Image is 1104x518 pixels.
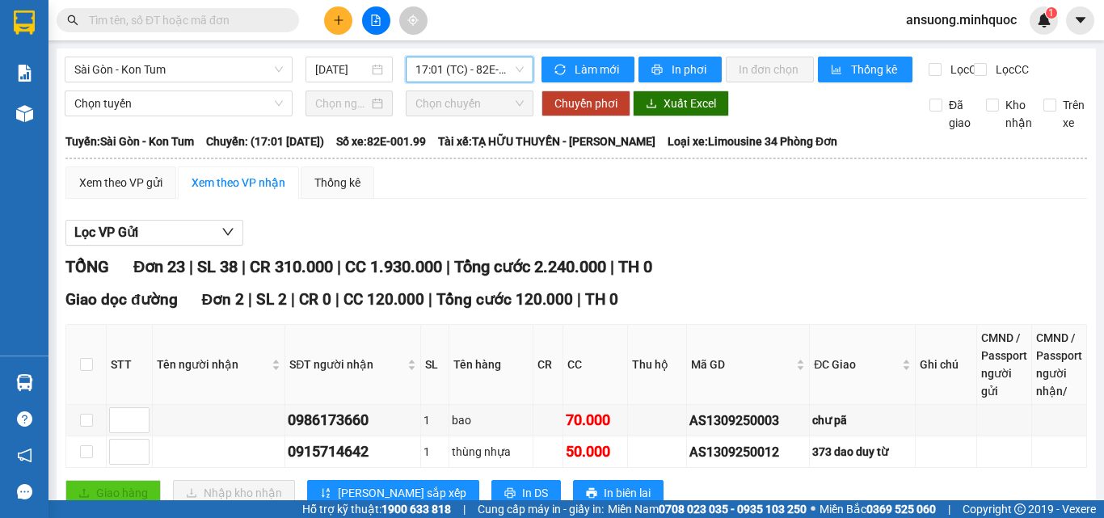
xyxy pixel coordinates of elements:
button: printerIn phơi [638,57,722,82]
td: AS1309250012 [687,436,811,468]
span: down [221,225,234,238]
strong: 0369 525 060 [866,503,936,516]
img: solution-icon [16,65,33,82]
span: Lọc CR [944,61,986,78]
div: 1 [423,411,446,429]
span: Cung cấp máy in - giấy in: [478,500,604,518]
input: Tìm tên, số ĐT hoặc mã đơn [89,11,280,29]
span: printer [504,487,516,500]
span: Mã GD [691,356,794,373]
span: | [577,290,581,309]
span: plus [333,15,344,26]
button: printerIn DS [491,480,561,506]
div: AS1309250012 [689,442,807,462]
span: Giao dọc đường [65,290,178,309]
span: ansuong.minhquoc [893,10,1030,30]
img: warehouse-icon [16,105,33,122]
div: Thống kê [314,174,360,192]
span: Tài xế: TẠ HỮU THUYỀN - [PERSON_NAME] [438,133,655,150]
span: Chọn chuyến [415,91,524,116]
span: TH 0 [585,290,618,309]
span: Xuất Excel [664,95,716,112]
span: Kho nhận [999,96,1039,132]
button: Chuyển phơi [541,91,630,116]
sup: 1 [1046,7,1057,19]
span: | [189,257,193,276]
span: Chuyến: (17:01 [DATE]) [206,133,324,150]
td: 0986173660 [285,405,421,436]
th: Tên hàng [449,325,533,405]
div: 373 dao duy từ [812,443,912,461]
div: 0986173660 [288,409,418,432]
th: Ghi chú [916,325,977,405]
span: SL 2 [256,290,287,309]
div: AS1309250003 [689,411,807,431]
span: aim [407,15,419,26]
span: Trên xe [1056,96,1091,132]
span: Miền Nam [608,500,807,518]
span: TỔNG [65,257,109,276]
span: Tổng cước 120.000 [436,290,573,309]
span: Thống kê [851,61,900,78]
div: CMND / Passport người nhận/ [1036,329,1082,400]
span: Sài Gòn - Kon Tum [74,57,283,82]
span: | [242,257,246,276]
button: downloadXuất Excel [633,91,729,116]
span: Lọc VP Gửi [74,222,138,242]
div: chư pã [812,411,912,429]
span: | [428,290,432,309]
span: TH 0 [618,257,652,276]
div: Xem theo VP nhận [192,174,285,192]
button: aim [399,6,428,35]
span: In biên lai [604,484,651,502]
strong: 0708 023 035 - 0935 103 250 [659,503,807,516]
span: download [646,98,657,111]
span: ⚪️ [811,506,815,512]
th: STT [107,325,153,405]
span: sync [554,64,568,77]
th: CC [563,325,628,405]
button: uploadGiao hàng [65,480,161,506]
span: | [610,257,614,276]
span: Chọn tuyến [74,91,283,116]
span: Làm mới [575,61,622,78]
input: 13/09/2025 [315,61,369,78]
span: Hỗ trợ kỹ thuật: [302,500,451,518]
div: CMND / Passport người gửi [981,329,1027,400]
span: file-add [370,15,381,26]
span: notification [17,448,32,463]
th: CR [533,325,563,405]
button: printerIn biên lai [573,480,664,506]
span: CR 310.000 [250,257,333,276]
th: SL [421,325,449,405]
span: printer [586,487,597,500]
span: message [17,484,32,499]
strong: 1900 633 818 [381,503,451,516]
td: AS1309250003 [687,405,811,436]
span: In phơi [672,61,709,78]
span: Đã giao [942,96,977,132]
span: Đơn 2 [202,290,245,309]
b: Tuyến: Sài Gòn - Kon Tum [65,135,194,148]
span: Đơn 23 [133,257,185,276]
span: Số xe: 82E-001.99 [336,133,426,150]
span: | [291,290,295,309]
span: CR 0 [299,290,331,309]
button: downloadNhập kho nhận [173,480,295,506]
span: Miền Bắc [820,500,936,518]
span: Lọc CC [989,61,1031,78]
th: Thu hộ [628,325,686,405]
span: CC 1.930.000 [345,257,442,276]
span: | [248,290,252,309]
span: In DS [522,484,548,502]
div: 1 [423,443,446,461]
img: logo-vxr [14,11,35,35]
td: 0915714642 [285,436,421,468]
span: question-circle [17,411,32,427]
span: printer [651,64,665,77]
button: bar-chartThống kê [818,57,912,82]
div: 50.000 [566,440,625,463]
span: [PERSON_NAME] sắp xếp [338,484,466,502]
div: thùng nhựa [452,443,529,461]
span: | [446,257,450,276]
